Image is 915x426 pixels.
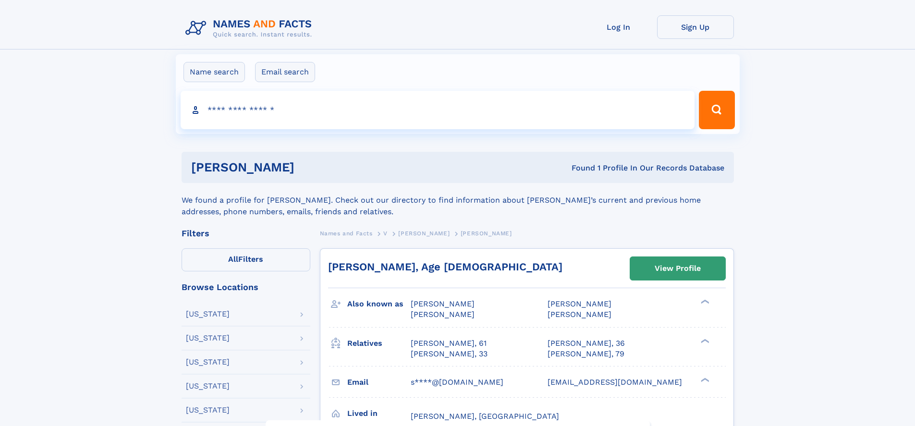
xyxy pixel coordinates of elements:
[320,227,373,239] a: Names and Facts
[398,230,450,237] span: [PERSON_NAME]
[411,310,475,319] span: [PERSON_NAME]
[255,62,315,82] label: Email search
[548,377,682,387] span: [EMAIL_ADDRESS][DOMAIN_NAME]
[328,261,562,273] a: [PERSON_NAME], Age [DEMOGRAPHIC_DATA]
[548,310,611,319] span: [PERSON_NAME]
[548,299,611,308] span: [PERSON_NAME]
[183,62,245,82] label: Name search
[383,227,388,239] a: V
[228,255,238,264] span: All
[186,358,230,366] div: [US_STATE]
[580,15,657,39] a: Log In
[411,338,487,349] a: [PERSON_NAME], 61
[182,283,310,292] div: Browse Locations
[182,183,734,218] div: We found a profile for [PERSON_NAME]. Check out our directory to find information about [PERSON_N...
[182,229,310,238] div: Filters
[186,334,230,342] div: [US_STATE]
[347,335,411,352] h3: Relatives
[182,248,310,271] label: Filters
[461,230,512,237] span: [PERSON_NAME]
[347,405,411,422] h3: Lived in
[548,338,625,349] a: [PERSON_NAME], 36
[398,227,450,239] a: [PERSON_NAME]
[181,91,695,129] input: search input
[698,338,710,344] div: ❯
[630,257,725,280] a: View Profile
[186,382,230,390] div: [US_STATE]
[548,349,624,359] a: [PERSON_NAME], 79
[186,406,230,414] div: [US_STATE]
[433,163,724,173] div: Found 1 Profile In Our Records Database
[411,299,475,308] span: [PERSON_NAME]
[347,296,411,312] h3: Also known as
[698,377,710,383] div: ❯
[347,374,411,390] h3: Email
[411,412,559,421] span: [PERSON_NAME], [GEOGRAPHIC_DATA]
[191,161,433,173] h1: [PERSON_NAME]
[411,349,488,359] a: [PERSON_NAME], 33
[182,15,320,41] img: Logo Names and Facts
[186,310,230,318] div: [US_STATE]
[657,15,734,39] a: Sign Up
[383,230,388,237] span: V
[699,91,734,129] button: Search Button
[655,257,701,280] div: View Profile
[698,299,710,305] div: ❯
